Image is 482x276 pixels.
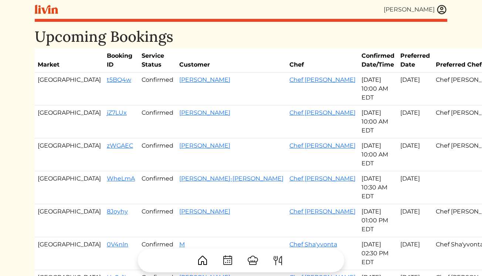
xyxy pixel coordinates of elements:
[359,138,397,171] td: [DATE] 10:00 AM EDT
[397,171,433,204] td: [DATE]
[179,76,230,83] a: [PERSON_NAME]
[139,48,176,73] th: Service Status
[107,175,135,182] a: WheLmA
[286,48,359,73] th: Chef
[359,105,397,138] td: [DATE] 10:00 AM EDT
[197,255,208,266] img: House-9bf13187bcbb5817f509fe5e7408150f90897510c4275e13d0d5fca38e0b5951.svg
[35,105,104,138] td: [GEOGRAPHIC_DATA]
[35,171,104,204] td: [GEOGRAPHIC_DATA]
[397,237,433,270] td: [DATE]
[289,241,337,248] a: Chef Sha'yvonta
[359,171,397,204] td: [DATE] 10:30 AM EDT
[359,73,397,105] td: [DATE] 10:00 AM EDT
[272,255,284,266] img: ForkKnife-55491504ffdb50bab0c1e09e7649658475375261d09fd45db06cec23bce548bf.svg
[107,109,127,116] a: jZ7LUx
[289,109,356,116] a: Chef [PERSON_NAME]
[35,28,447,46] h1: Upcoming Bookings
[359,237,397,270] td: [DATE] 02:30 PM EDT
[397,105,433,138] td: [DATE]
[139,105,176,138] td: Confirmed
[139,171,176,204] td: Confirmed
[179,109,230,116] a: [PERSON_NAME]
[35,73,104,105] td: [GEOGRAPHIC_DATA]
[359,48,397,73] th: Confirmed Date/Time
[397,48,433,73] th: Preferred Date
[35,237,104,270] td: [GEOGRAPHIC_DATA]
[35,204,104,237] td: [GEOGRAPHIC_DATA]
[35,138,104,171] td: [GEOGRAPHIC_DATA]
[104,48,139,73] th: Booking ID
[107,208,128,215] a: 8Joyhy
[139,204,176,237] td: Confirmed
[107,241,128,248] a: 0V4nln
[289,76,356,83] a: Chef [PERSON_NAME]
[289,142,356,149] a: Chef [PERSON_NAME]
[179,175,284,182] a: [PERSON_NAME]-[PERSON_NAME]
[384,5,435,14] div: [PERSON_NAME]
[139,237,176,270] td: Confirmed
[397,204,433,237] td: [DATE]
[359,204,397,237] td: [DATE] 01:00 PM EDT
[247,255,259,266] img: ChefHat-a374fb509e4f37eb0702ca99f5f64f3b6956810f32a249b33092029f8484b388.svg
[179,208,230,215] a: [PERSON_NAME]
[107,142,133,149] a: zWGAEC
[107,76,131,83] a: t5BQ4w
[289,175,356,182] a: Chef [PERSON_NAME]
[139,73,176,105] td: Confirmed
[139,138,176,171] td: Confirmed
[222,255,234,266] img: CalendarDots-5bcf9d9080389f2a281d69619e1c85352834be518fbc73d9501aef674afc0d57.svg
[289,208,356,215] a: Chef [PERSON_NAME]
[397,73,433,105] td: [DATE]
[35,5,58,14] img: livin-logo-a0d97d1a881af30f6274990eb6222085a2533c92bbd1e4f22c21b4f0d0e3210c.svg
[397,138,433,171] td: [DATE]
[179,241,185,248] a: M
[35,48,104,73] th: Market
[179,142,230,149] a: [PERSON_NAME]
[176,48,286,73] th: Customer
[436,4,447,15] img: user_account-e6e16d2ec92f44fc35f99ef0dc9cddf60790bfa021a6ecb1c896eb5d2907b31c.svg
